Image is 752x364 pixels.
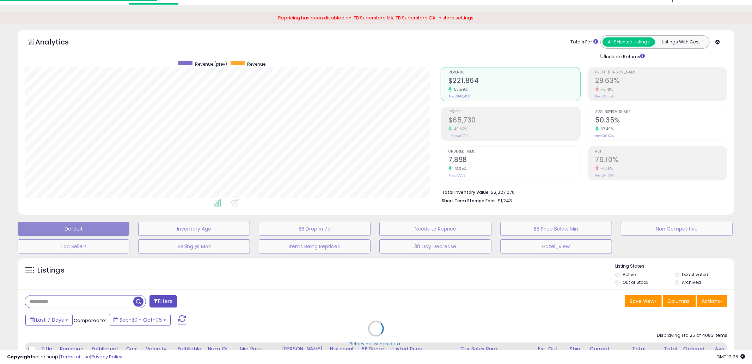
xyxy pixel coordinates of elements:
[595,77,727,86] h2: 29.63%
[595,150,727,154] span: ROI
[18,239,129,253] button: Top Sellers
[595,173,614,178] small: Prev: 84.66%
[247,61,265,67] span: Revenue
[279,14,474,21] span: Repricing has been disabled on 'TB Superstore MX, TB Superstore CA' in store settings
[621,222,733,236] button: Non Competitive
[595,110,727,114] span: Avg. Buybox Share
[498,197,512,204] span: $1,243
[595,134,614,138] small: Prev: 36.62%
[603,37,655,47] button: All Selected Listings
[655,37,707,47] button: Listings With Cost
[595,156,727,165] h2: 76.10%
[448,150,580,154] span: Ordered Items
[442,198,497,204] b: Short Term Storage Fees:
[350,341,403,347] div: Retrieving listings data..
[595,52,653,60] div: Include Returns
[448,116,580,126] h2: $65,730
[452,126,467,132] small: 40.67%
[448,134,468,138] small: Prev: $46,727
[595,71,727,74] span: Profit [PERSON_NAME]
[599,87,613,92] small: -8.41%
[570,39,598,46] div: Totals For
[379,239,491,253] button: 30 Day Decrease
[7,353,33,360] strong: Copyright
[599,166,613,171] small: -10.11%
[448,110,580,114] span: Profit
[442,187,722,196] li: $2,227,070
[195,61,227,67] span: Revenue (prev)
[259,239,371,253] button: Items Being Repriced
[452,166,467,171] small: 73.35%
[138,222,250,236] button: Inventory Age
[448,77,580,86] h2: $221,864
[138,239,250,253] button: Selling @ Max
[448,71,580,74] span: Revenue
[35,37,82,49] h5: Analytics
[448,156,580,165] h2: 7,898
[448,173,465,178] small: Prev: 4,556
[442,189,490,195] b: Total Inventory Value:
[500,239,612,253] button: Hazel_View
[595,94,614,99] small: Prev: 32.35%
[452,87,468,92] small: 53.59%
[599,126,614,132] small: 37.49%
[379,222,491,236] button: Needs to Reprice
[595,116,727,126] h2: 50.35%
[18,222,129,236] button: Default
[500,222,612,236] button: BB Price Below Min
[259,222,371,236] button: BB Drop in 7d
[448,94,470,99] small: Prev: $144,450
[7,354,122,360] div: seller snap | |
